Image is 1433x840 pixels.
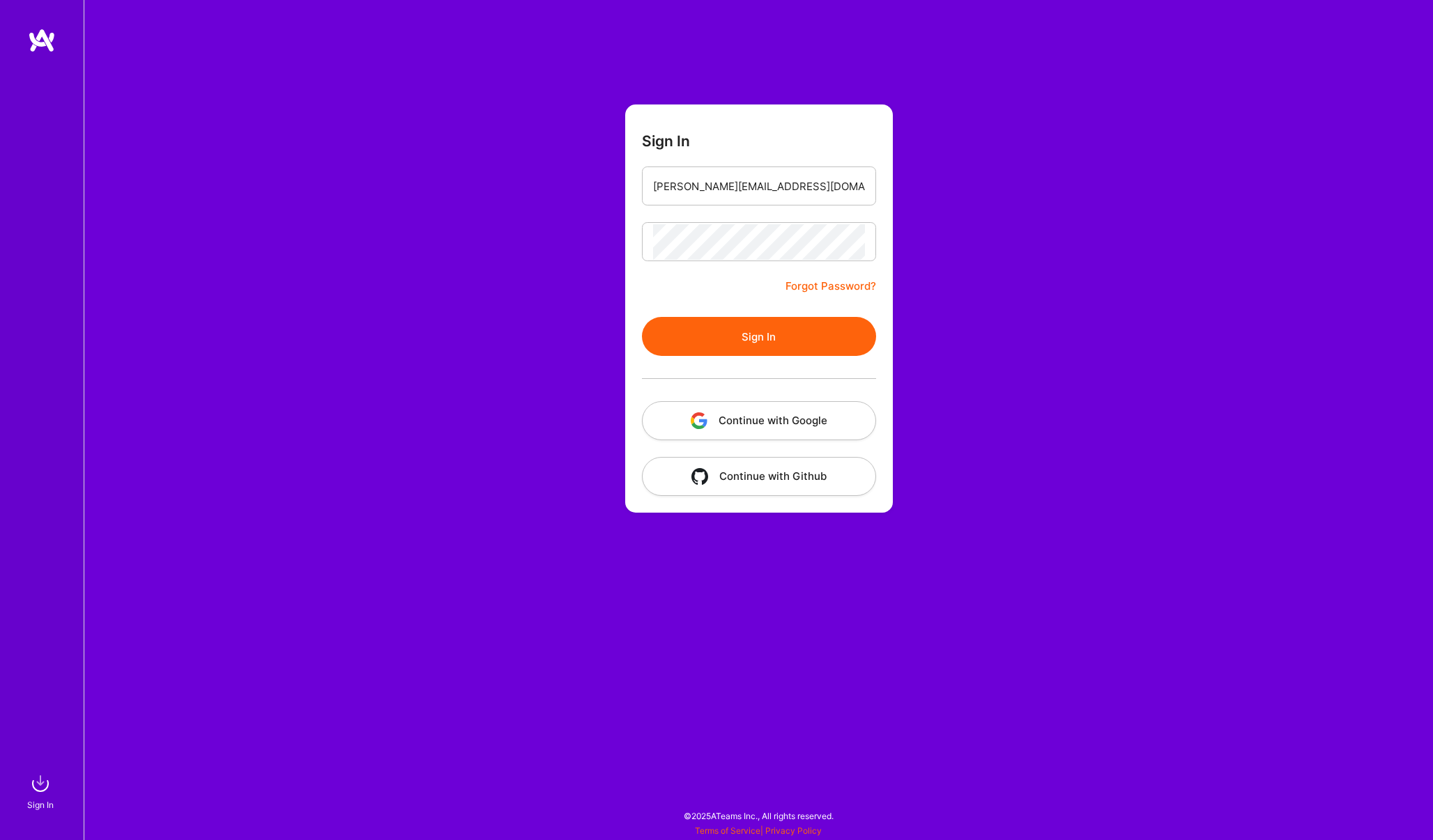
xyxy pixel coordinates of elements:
a: Privacy Policy [765,825,822,836]
button: Continue with Google [642,401,876,440]
div: © 2025 ATeams Inc., All rights reserved. [84,798,1433,833]
input: Email... [653,169,865,204]
div: Sign In [27,798,54,812]
button: Continue with Github [642,457,876,496]
a: sign inSign In [29,770,54,812]
button: Sign In [642,317,876,356]
img: logo [28,28,56,53]
a: Terms of Service [695,825,760,836]
h3: Sign In [642,132,690,150]
a: Forgot Password? [786,278,876,295]
img: icon [691,468,708,485]
img: sign in [26,770,54,798]
img: icon [691,412,707,429]
span: | [695,825,822,836]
